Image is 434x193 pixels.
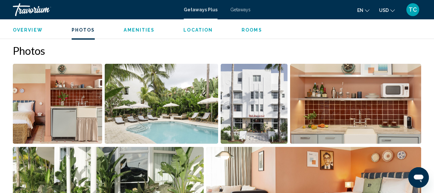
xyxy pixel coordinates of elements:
span: Rooms [242,27,262,33]
h2: Photos [13,44,421,57]
button: Overview [13,27,43,33]
a: Getaways Plus [184,7,217,12]
button: Open full-screen image slider [221,63,288,144]
span: Overview [13,27,43,33]
span: Amenities [124,27,155,33]
a: Getaways [230,7,251,12]
span: TC [409,6,417,13]
span: Location [183,27,213,33]
iframe: Button to launch messaging window [408,167,429,188]
span: Photos [72,27,95,33]
button: Change currency [379,5,395,15]
button: Open full-screen image slider [105,63,218,144]
button: Photos [72,27,95,33]
button: Change language [357,5,369,15]
span: USD [379,8,389,13]
span: en [357,8,363,13]
button: Location [183,27,213,33]
button: Open full-screen image slider [290,63,421,144]
button: User Menu [404,3,421,16]
button: Amenities [124,27,155,33]
button: Open full-screen image slider [13,63,102,144]
a: Travorium [13,3,177,16]
button: Rooms [242,27,262,33]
